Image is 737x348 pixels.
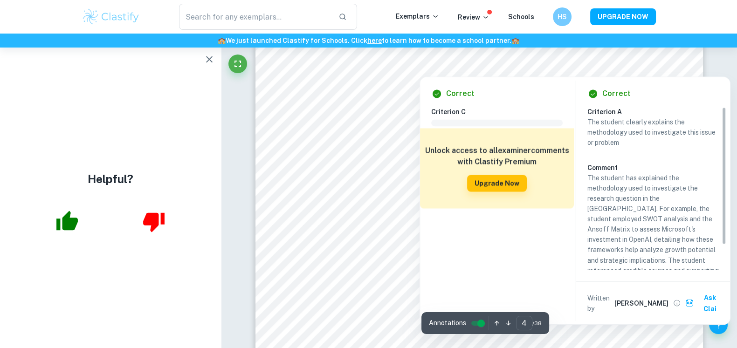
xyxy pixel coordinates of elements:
h6: Criterion A [587,107,726,117]
h6: Comment [587,163,719,173]
p: Written by [587,293,613,313]
a: Schools [508,13,534,20]
button: View full profile [670,296,683,309]
h6: HS [557,12,567,22]
button: Upgrade Now [467,175,527,191]
h6: Correct [602,88,631,99]
span: Annotations [429,318,466,328]
a: here [367,37,382,44]
input: Search for any exemplars... [179,4,331,30]
h6: Criterion C [431,107,570,117]
h6: Correct [446,88,475,99]
span: / 38 [532,319,542,328]
p: The student has explained the methodology used to investigate the research question in the [GEOGR... [587,173,719,306]
p: The student clearly explains the methodology used to investigate this issue or problem [587,117,719,148]
button: HS [553,7,572,26]
h4: Helpful? [88,171,133,187]
button: Ask Clai [683,289,726,317]
button: UPGRADE NOW [590,8,656,25]
h6: Unlock access to all examiner comments with Clastify Premium [425,145,569,167]
h6: [PERSON_NAME] [614,298,668,308]
span: 🏫 [218,37,226,44]
p: Review [458,12,489,22]
span: 🏫 [511,37,519,44]
h6: We just launched Clastify for Schools. Click to learn how to become a school partner. [2,35,735,46]
img: Clastify logo [82,7,141,26]
img: clai.svg [685,299,694,307]
button: Fullscreen [228,55,247,73]
p: Exemplars [396,11,439,21]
